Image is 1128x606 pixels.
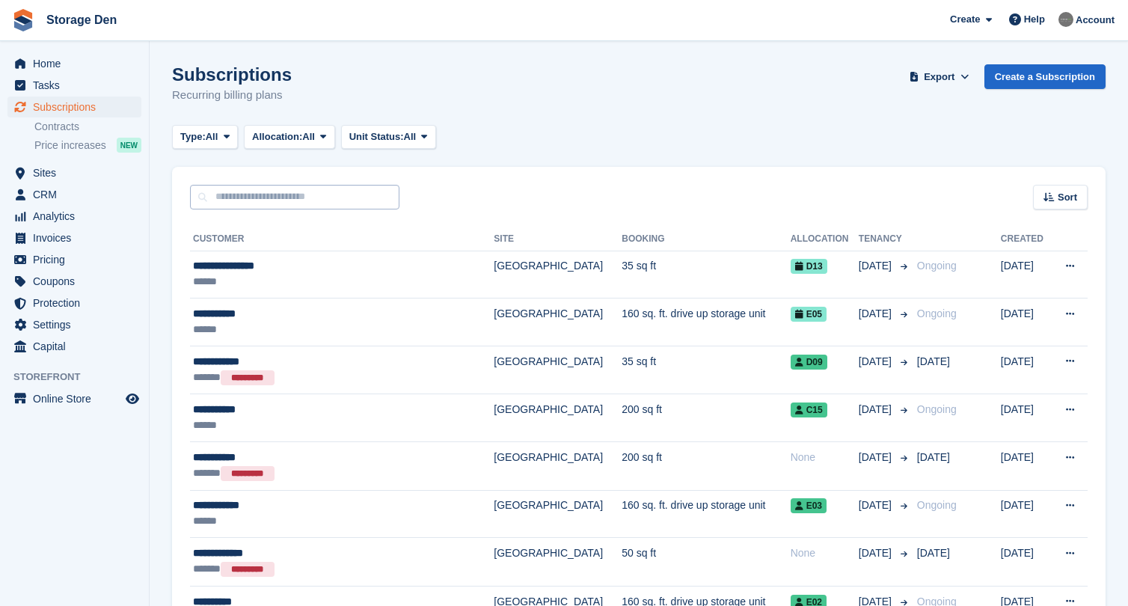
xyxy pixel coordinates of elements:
td: 35 sq ft [622,346,790,394]
td: [DATE] [1001,394,1051,442]
span: [DATE] [917,451,950,463]
span: Capital [33,336,123,357]
span: [DATE] [917,355,950,367]
span: Export [924,70,954,85]
span: Analytics [33,206,123,227]
span: Subscriptions [33,97,123,117]
td: [GEOGRAPHIC_DATA] [494,346,622,394]
span: Home [33,53,123,74]
h1: Subscriptions [172,64,292,85]
td: [GEOGRAPHIC_DATA] [494,251,622,299]
a: menu [7,75,141,96]
a: Storage Den [40,7,123,32]
a: menu [7,97,141,117]
a: menu [7,388,141,409]
a: menu [7,336,141,357]
span: Type: [180,129,206,144]
span: Invoices [33,227,123,248]
span: C15 [791,403,827,417]
td: [DATE] [1001,538,1051,587]
span: [DATE] [859,402,895,417]
span: Price increases [34,138,106,153]
a: menu [7,184,141,205]
span: Pricing [33,249,123,270]
a: menu [7,227,141,248]
span: Sort [1058,190,1077,205]
span: CRM [33,184,123,205]
td: [GEOGRAPHIC_DATA] [494,299,622,346]
td: [GEOGRAPHIC_DATA] [494,394,622,442]
span: E03 [791,498,827,513]
span: Protection [33,293,123,313]
th: Allocation [791,227,859,251]
td: 35 sq ft [622,251,790,299]
a: menu [7,206,141,227]
img: Brian Barbour [1058,12,1073,27]
a: Preview store [123,390,141,408]
th: Site [494,227,622,251]
span: Account [1076,13,1115,28]
td: [DATE] [1001,299,1051,346]
button: Allocation: All [244,125,335,150]
span: All [404,129,417,144]
span: [DATE] [859,545,895,561]
span: [DATE] [859,258,895,274]
td: 200 sq ft [622,442,790,491]
td: [GEOGRAPHIC_DATA] [494,538,622,587]
span: Coupons [33,271,123,292]
span: Create [950,12,980,27]
span: Settings [33,314,123,335]
span: Storefront [13,370,149,385]
a: Create a Subscription [984,64,1106,89]
td: 50 sq ft [622,538,790,587]
img: stora-icon-8386f47178a22dfd0bd8f6a31ec36ba5ce8667c1dd55bd0f319d3a0aa187defe.svg [12,9,34,31]
div: NEW [117,138,141,153]
span: Unit Status: [349,129,404,144]
span: All [206,129,218,144]
th: Booking [622,227,790,251]
a: Contracts [34,120,141,134]
button: Type: All [172,125,238,150]
span: [DATE] [859,306,895,322]
td: [DATE] [1001,346,1051,394]
span: D13 [791,259,827,274]
a: menu [7,162,141,183]
a: menu [7,249,141,270]
td: 160 sq. ft. drive up storage unit [622,299,790,346]
a: menu [7,271,141,292]
td: [GEOGRAPHIC_DATA] [494,490,622,538]
th: Customer [190,227,494,251]
a: menu [7,53,141,74]
span: [DATE] [859,450,895,465]
span: Help [1024,12,1045,27]
td: 200 sq ft [622,394,790,442]
a: Price increases NEW [34,137,141,153]
th: Created [1001,227,1051,251]
td: [DATE] [1001,490,1051,538]
a: menu [7,314,141,335]
span: [DATE] [859,498,895,513]
p: Recurring billing plans [172,87,292,104]
th: Tenancy [859,227,911,251]
span: D09 [791,355,827,370]
span: [DATE] [859,354,895,370]
span: [DATE] [917,547,950,559]
span: Ongoing [917,307,957,319]
div: None [791,545,859,561]
span: Ongoing [917,499,957,511]
button: Unit Status: All [341,125,436,150]
span: All [302,129,315,144]
td: [GEOGRAPHIC_DATA] [494,442,622,491]
span: Tasks [33,75,123,96]
span: Ongoing [917,260,957,272]
div: None [791,450,859,465]
span: Sites [33,162,123,183]
span: Online Store [33,388,123,409]
span: Ongoing [917,403,957,415]
span: Allocation: [252,129,302,144]
span: E05 [791,307,827,322]
a: menu [7,293,141,313]
button: Export [907,64,972,89]
td: [DATE] [1001,251,1051,299]
td: 160 sq. ft. drive up storage unit [622,490,790,538]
